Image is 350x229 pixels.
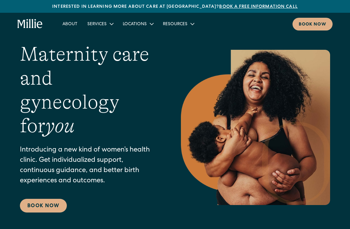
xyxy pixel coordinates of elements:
[82,19,118,29] div: Services
[20,42,156,138] h1: Maternity care and gynecology for
[299,21,326,28] div: Book now
[20,199,67,213] a: Book Now
[17,19,42,29] a: home
[292,18,333,30] a: Book now
[123,21,147,28] div: Locations
[87,21,107,28] div: Services
[181,50,330,205] img: Smiling mother with her baby in arms, celebrating body positivity and the nurturing bond of postp...
[163,21,187,28] div: Resources
[118,19,158,29] div: Locations
[45,115,75,137] em: you
[20,145,156,186] p: Introducing a new kind of women’s health clinic. Get individualized support, continuous guidance,...
[219,5,297,9] a: Book a free information call
[158,19,199,29] div: Resources
[58,19,82,29] a: About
